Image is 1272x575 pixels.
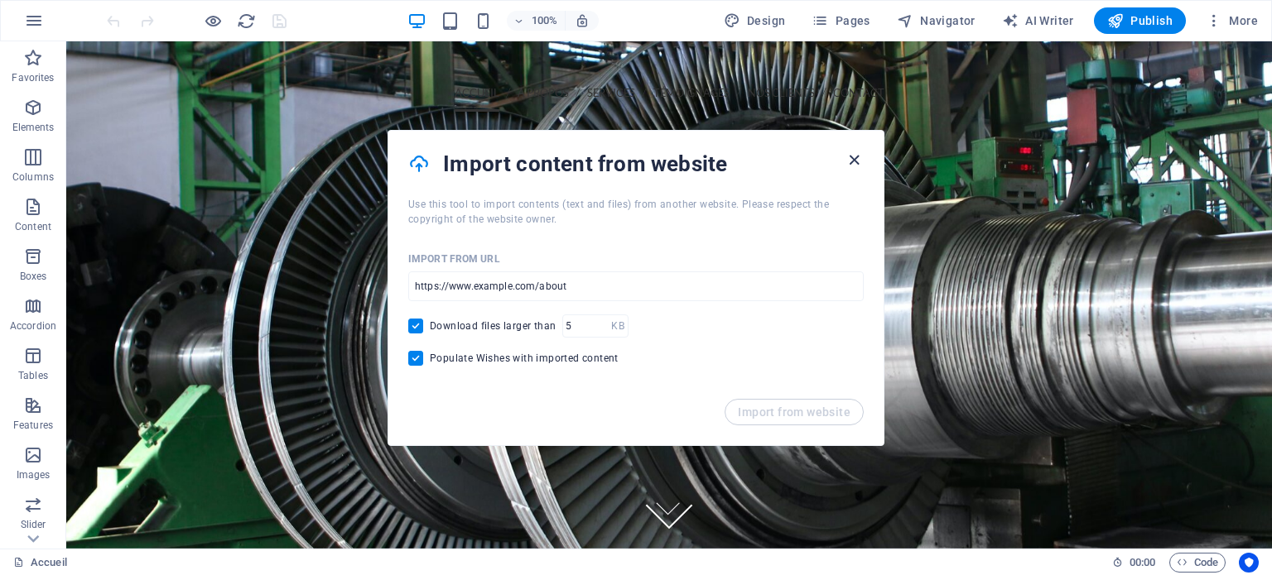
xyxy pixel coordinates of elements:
span: : [1141,556,1144,568]
img: website_grey.svg [26,43,40,56]
span: Download files larger than [430,319,556,333]
div: Design (Ctrl+Alt+Y) [717,7,793,34]
h6: 100% [532,11,558,31]
img: logo_orange.svg [26,26,40,40]
span: Use this tool to import contents (text and files) from another website. Please respect the copyri... [408,199,829,225]
p: Accordion [10,319,56,333]
p: Elements [12,121,55,134]
span: AI Writer [1002,12,1074,29]
p: KB [611,318,624,334]
span: Pages [812,12,870,29]
p: Slider [21,518,46,531]
img: tab_domain_overview_orange.svg [67,96,80,109]
p: Boxes [20,270,47,283]
input: https://www.example.com/about [408,271,864,301]
h6: Session time [1112,553,1156,573]
p: Import from URL [408,252,500,266]
p: Columns [12,170,54,184]
p: Images [17,468,51,482]
button: reload [236,11,256,31]
button: Click here to leave preview mode and continue editing [203,11,223,31]
span: 00 00 [1130,553,1155,573]
img: tab_keywords_by_traffic_grey.svg [188,96,201,109]
span: Navigator [897,12,976,29]
p: Favorites [12,71,54,84]
input: 5 [562,314,611,338]
i: On resize automatically adjust zoom level to fit chosen device. [575,13,590,28]
div: Domaine: [DOMAIN_NAME] [43,43,187,56]
p: Content [15,220,51,233]
span: Code [1177,553,1218,573]
div: v 4.0.25 [46,26,81,40]
span: Design [724,12,786,29]
span: Populate Wishes with imported content [430,352,619,365]
h4: Import content from website [443,151,844,177]
a: Click to cancel selection. Double-click to open Pages [13,553,67,573]
p: Features [13,419,53,432]
div: Mots-clés [206,98,253,108]
button: Usercentrics [1239,553,1259,573]
div: Domaine [85,98,128,108]
span: More [1206,12,1258,29]
span: Publish [1107,12,1173,29]
i: Reload page [237,12,256,31]
p: Tables [18,369,48,382]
